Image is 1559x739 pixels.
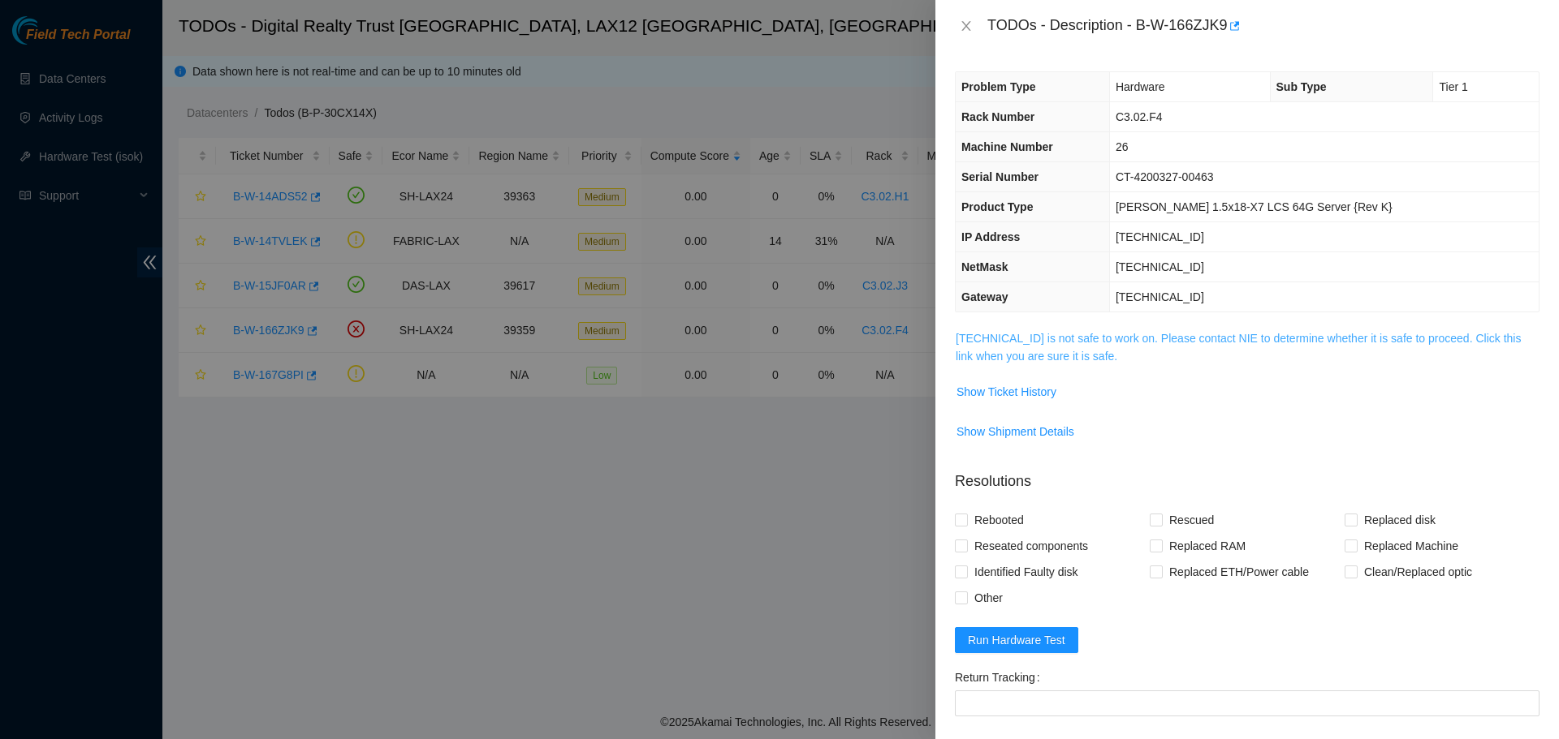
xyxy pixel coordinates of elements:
[961,200,1033,213] span: Product Type
[1116,170,1214,183] span: CT-4200327-00463
[955,19,978,34] button: Close
[956,332,1521,363] a: [TECHNICAL_ID] is not safe to work on. Please contact NIE to determine whether it is safe to proc...
[1358,507,1442,533] span: Replaced disk
[961,110,1034,123] span: Rack Number
[956,419,1075,445] button: Show Shipment Details
[955,690,1540,716] input: Return Tracking
[968,585,1009,611] span: Other
[957,423,1074,440] span: Show Shipment Details
[968,533,1095,559] span: Reseated components
[968,631,1065,649] span: Run Hardware Test
[955,664,1047,690] label: Return Tracking
[1116,290,1204,303] span: [TECHNICAL_ID]
[961,80,1036,93] span: Problem Type
[968,507,1030,533] span: Rebooted
[1163,533,1252,559] span: Replaced RAM
[955,458,1540,492] p: Resolutions
[961,140,1053,153] span: Machine Number
[1116,140,1129,153] span: 26
[961,260,1008,273] span: NetMask
[961,170,1039,183] span: Serial Number
[961,290,1008,303] span: Gateway
[1358,559,1479,585] span: Clean/Replaced optic
[957,383,1056,401] span: Show Ticket History
[1276,80,1327,93] span: Sub Type
[1163,507,1220,533] span: Rescued
[1116,200,1393,213] span: [PERSON_NAME] 1.5x18-X7 LCS 64G Server {Rev K}
[1116,80,1165,93] span: Hardware
[1116,260,1204,273] span: [TECHNICAL_ID]
[968,559,1085,585] span: Identified Faulty disk
[987,13,1540,39] div: TODOs - Description - B-W-166ZJK9
[955,627,1078,653] button: Run Hardware Test
[956,379,1057,405] button: Show Ticket History
[1439,80,1467,93] span: Tier 1
[1116,230,1204,243] span: [TECHNICAL_ID]
[960,19,973,32] span: close
[961,230,1020,243] span: IP Address
[1163,559,1315,585] span: Replaced ETH/Power cable
[1358,533,1465,559] span: Replaced Machine
[1116,110,1163,123] span: C3.02.F4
